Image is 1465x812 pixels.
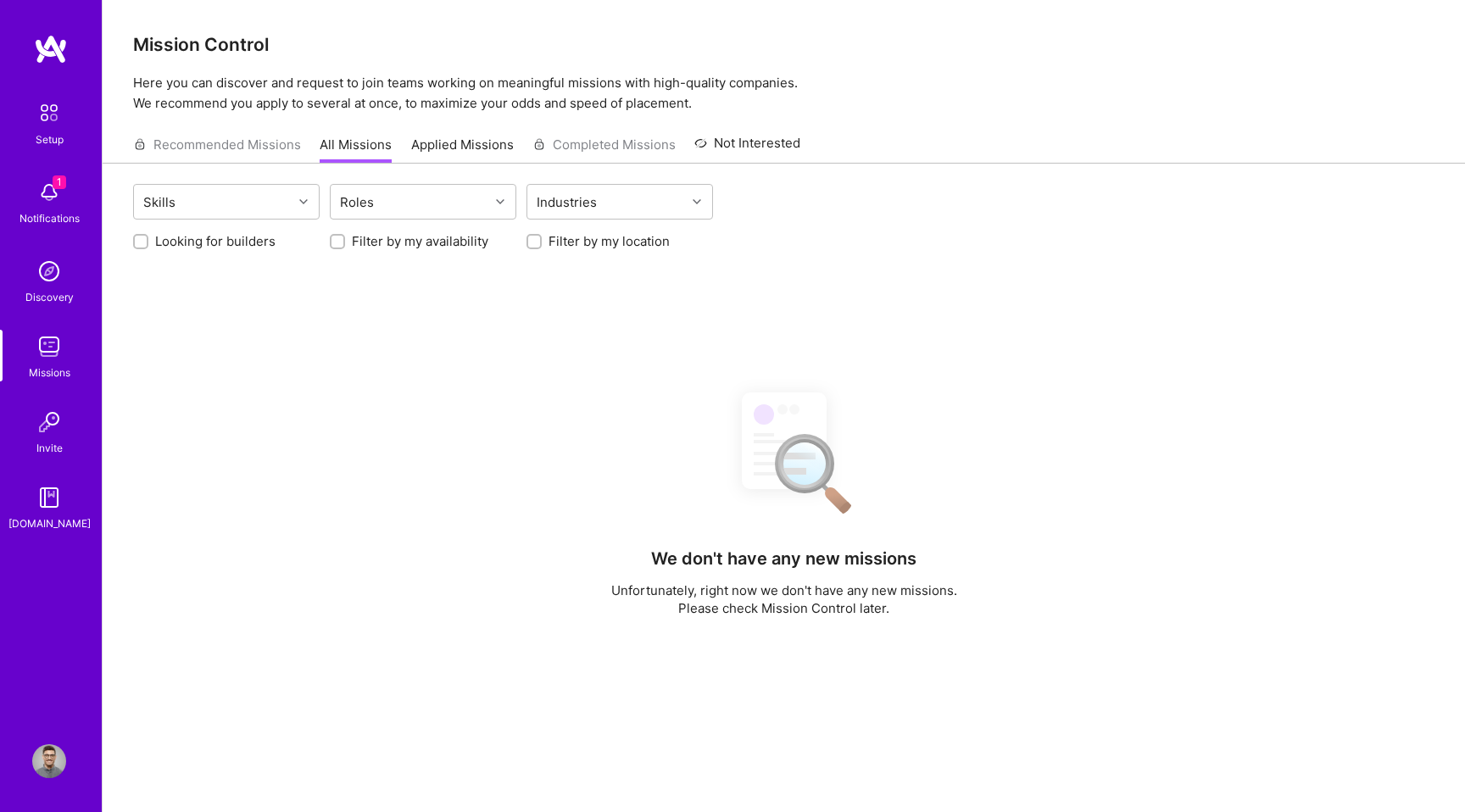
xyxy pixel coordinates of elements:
div: Roles [336,190,378,214]
a: Applied Missions [411,136,514,164]
label: Looking for builders [155,232,276,250]
div: Skills [139,190,180,214]
span: 1 [53,175,66,189]
img: logo [34,34,68,64]
a: Not Interested [694,133,800,164]
h3: Mission Control [133,34,1434,55]
i: icon Chevron [496,197,504,206]
img: discovery [32,254,66,288]
img: bell [32,175,66,209]
img: No Results [712,377,856,526]
div: Setup [36,131,64,148]
img: guide book [32,481,66,514]
div: Notifications [19,209,80,227]
img: setup [31,95,67,131]
label: Filter by my availability [352,232,488,250]
div: [DOMAIN_NAME] [8,514,91,532]
i: icon Chevron [299,197,308,206]
div: Invite [36,439,63,457]
img: Invite [32,405,66,439]
p: Here you can discover and request to join teams working on meaningful missions with high-quality ... [133,73,1434,114]
p: Unfortunately, right now we don't have any new missions. [611,581,957,599]
label: Filter by my location [549,232,670,250]
a: User Avatar [28,744,70,778]
p: Please check Mission Control later. [611,599,957,617]
a: All Missions [320,136,392,164]
h4: We don't have any new missions [651,548,916,569]
div: Missions [29,364,70,381]
i: icon Chevron [693,197,701,206]
div: Industries [532,190,601,214]
div: Discovery [25,288,74,306]
img: teamwork [32,330,66,364]
img: User Avatar [32,744,66,778]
